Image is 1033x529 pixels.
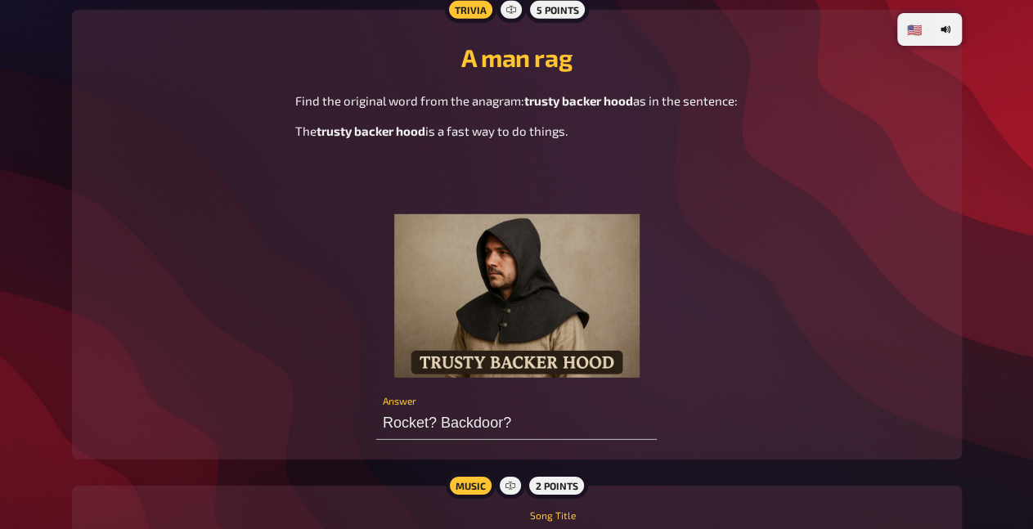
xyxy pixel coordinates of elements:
span: Find the original word from the anagram: [295,93,524,108]
input: Answer [376,407,657,440]
div: Music [445,473,495,499]
li: 🇺🇸 [901,16,929,43]
h2: A man rag [92,43,942,72]
span: The [295,123,317,138]
span: is a fast way to do things. [425,123,568,138]
span: trusty backer hood [524,93,633,108]
span: trusty backer hood [317,123,425,138]
img: image [394,214,640,378]
span: as in the sentence: [633,93,738,108]
div: 2 points [525,473,587,499]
